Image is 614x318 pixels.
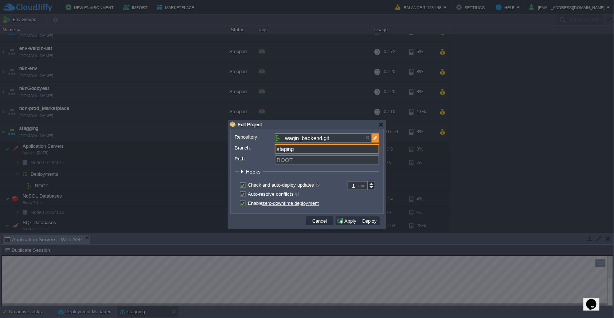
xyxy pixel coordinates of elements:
[246,169,262,175] span: Hooks
[238,122,262,127] span: Edit Project
[235,144,274,152] label: Branch:
[358,181,367,190] div: min
[310,218,329,224] button: Cancel
[248,191,300,197] label: Auto-resolve conflicts
[235,133,274,141] label: Repository:
[583,289,607,311] iframe: chat widget
[337,218,359,224] button: Apply
[360,218,379,224] button: Deploy
[262,200,319,206] a: zero-downtime deployment
[248,200,319,206] label: Enable
[235,155,274,163] label: Path:
[248,182,320,188] label: Check and auto-deploy updates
